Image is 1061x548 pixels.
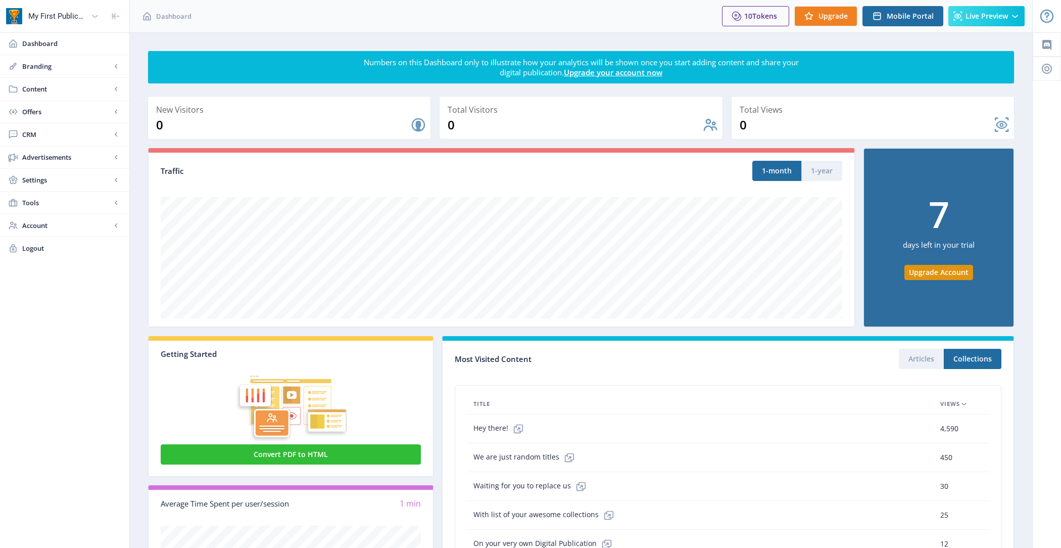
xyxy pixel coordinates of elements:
span: 4,590 [940,423,958,435]
span: Dashboard [22,38,121,49]
span: With list of your awesome collections [473,505,619,525]
button: Upgrade [794,6,857,26]
span: Upgrade [818,12,848,20]
button: 10Tokens [722,6,789,26]
div: Numbers on this Dashboard only to illustrate how your analytics will be shown once you start addi... [363,57,799,77]
div: Getting Started [161,349,421,359]
div: My First Publication [28,5,87,27]
span: Dashboard [156,11,191,21]
button: Convert PDF to HTML [161,444,421,465]
img: app-icon.png [6,8,22,24]
span: Title [473,398,490,410]
span: Logout [22,243,121,253]
button: 1-year [801,161,842,181]
img: graphic [161,359,421,442]
span: Tokens [752,11,777,21]
button: Collections [944,349,1001,369]
button: Articles [899,349,944,369]
span: Settings [22,175,111,185]
div: days left in your trial [903,232,975,265]
span: Views [940,398,960,410]
div: 1 min [291,498,421,510]
button: Upgrade Account [904,265,973,280]
button: 1-month [752,161,801,181]
span: 30 [940,480,948,492]
span: Mobile Portal [887,12,934,20]
span: Account [22,220,111,231]
button: Live Preview [948,6,1025,26]
div: 7 [929,196,949,232]
span: Offers [22,107,111,117]
div: New Visitors [156,103,426,117]
span: We are just random titles [473,447,580,468]
div: Total Visitors [448,103,718,117]
span: Waiting for you to replace us [473,476,591,496]
span: Live Preview [966,12,1008,20]
div: 0 [740,117,994,133]
span: Hey there! [473,419,528,439]
div: 0 [156,117,410,133]
span: CRM [22,129,111,140]
span: 450 [940,451,952,464]
div: Total Views [740,103,1010,117]
span: Advertisements [22,152,111,162]
button: Mobile Portal [862,6,943,26]
span: 25 [940,509,948,521]
div: Most Visited Content [455,351,728,367]
div: 0 [448,117,702,133]
a: Upgrade your account now [564,67,662,77]
div: Traffic [161,165,502,177]
span: Tools [22,198,111,208]
div: Average Time Spent per user/session [161,498,291,510]
span: Content [22,84,111,94]
span: Branding [22,61,111,71]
